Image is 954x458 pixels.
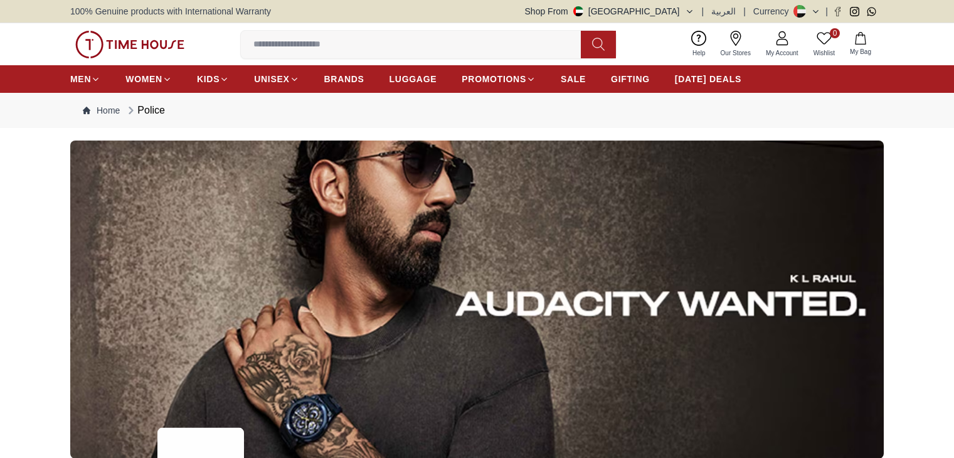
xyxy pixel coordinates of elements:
[462,68,536,90] a: PROMOTIONS
[685,28,713,60] a: Help
[711,5,736,18] button: العربية
[806,28,842,60] a: 0Wishlist
[753,5,794,18] div: Currency
[716,48,756,58] span: Our Stores
[390,73,437,85] span: LUGGAGE
[808,48,840,58] span: Wishlist
[830,28,840,38] span: 0
[254,73,289,85] span: UNISEX
[390,68,437,90] a: LUGGAGE
[702,5,704,18] span: |
[561,73,586,85] span: SALE
[675,68,741,90] a: [DATE] DEALS
[70,68,100,90] a: MEN
[743,5,746,18] span: |
[70,5,271,18] span: 100% Genuine products with International Warranty
[254,68,299,90] a: UNISEX
[125,73,162,85] span: WOMEN
[850,7,859,16] a: Instagram
[324,68,364,90] a: BRANDS
[462,73,526,85] span: PROMOTIONS
[611,68,650,90] a: GIFTING
[867,7,876,16] a: Whatsapp
[573,6,583,16] img: United Arab Emirates
[761,48,803,58] span: My Account
[713,28,758,60] a: Our Stores
[324,73,364,85] span: BRANDS
[70,93,884,128] nav: Breadcrumb
[525,5,694,18] button: Shop From[GEOGRAPHIC_DATA]
[687,48,711,58] span: Help
[825,5,828,18] span: |
[845,47,876,56] span: My Bag
[611,73,650,85] span: GIFTING
[197,68,229,90] a: KIDS
[125,103,165,118] div: Police
[842,29,879,59] button: My Bag
[197,73,220,85] span: KIDS
[833,7,842,16] a: Facebook
[675,73,741,85] span: [DATE] DEALS
[561,68,586,90] a: SALE
[83,104,120,117] a: Home
[75,31,184,58] img: ...
[125,68,172,90] a: WOMEN
[70,73,91,85] span: MEN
